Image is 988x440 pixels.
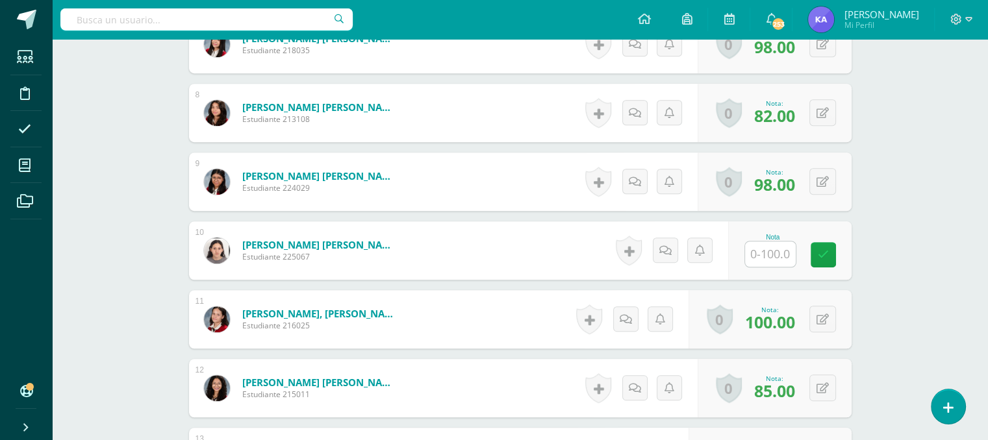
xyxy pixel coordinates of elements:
[242,45,398,56] span: Estudiante 218035
[716,167,742,197] a: 0
[60,8,353,31] input: Busca un usuario...
[754,380,795,402] span: 85.00
[204,169,230,195] img: 180475922a1341c5f6eb6c93502f9299.png
[754,104,795,127] span: 82.00
[745,241,796,267] input: 0-100.0
[771,17,785,31] span: 253
[242,320,398,331] span: Estudiante 216025
[744,234,802,241] div: Nota
[754,36,795,58] span: 98.00
[204,375,230,401] img: a12e9ed244526b9cfbea39797abade14.png
[242,101,398,114] a: [PERSON_NAME] [PERSON_NAME]
[716,373,742,403] a: 0
[745,311,795,333] span: 100.00
[242,251,398,262] span: Estudiante 225067
[204,31,230,57] img: adda252784a3a578f8fddf522861e7ee.png
[754,374,795,383] div: Nota:
[745,305,795,314] div: Nota:
[844,8,918,21] span: [PERSON_NAME]
[204,100,230,126] img: 4d54558ec414568f244490f0118d611f.png
[242,238,398,251] a: [PERSON_NAME] [PERSON_NAME]
[242,182,398,193] span: Estudiante 224029
[242,389,398,400] span: Estudiante 215011
[242,376,398,389] a: [PERSON_NAME] [PERSON_NAME]
[716,98,742,128] a: 0
[754,167,795,177] div: Nota:
[707,304,733,334] a: 0
[204,306,230,332] img: 15e9194500bf7f075eb37453df1440c1.png
[754,173,795,195] span: 98.00
[754,99,795,108] div: Nota:
[242,169,398,182] a: [PERSON_NAME] [PERSON_NAME]
[808,6,834,32] img: 390270e87af574857540ccc28fd194a4.png
[844,19,918,31] span: Mi Perfil
[242,114,398,125] span: Estudiante 213108
[204,238,230,263] img: 29e92449dd738ea143b51e7cfd36f3fe.png
[716,29,742,59] a: 0
[242,307,398,320] a: [PERSON_NAME], [PERSON_NAME]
